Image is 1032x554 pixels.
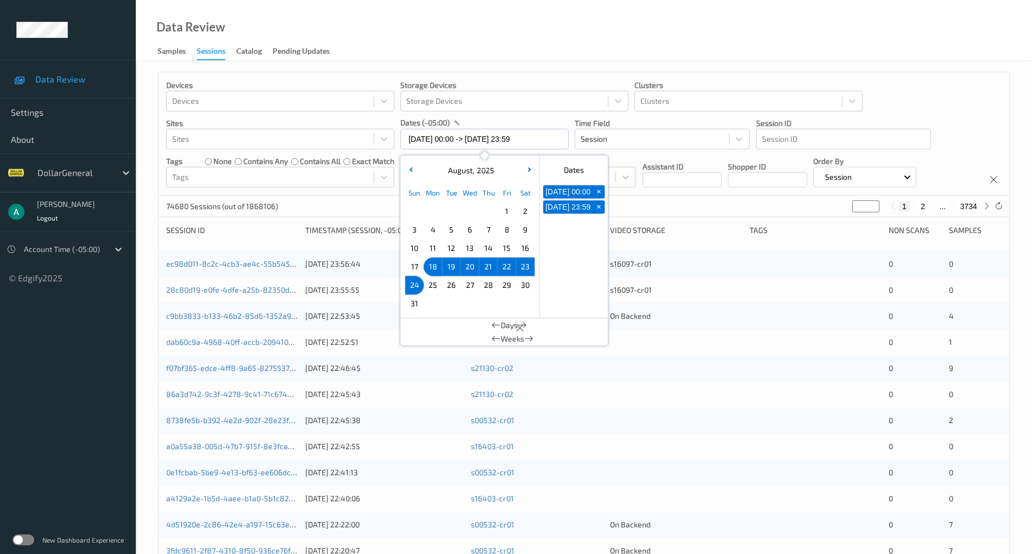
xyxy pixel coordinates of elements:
[471,468,514,477] a: s00532-cr01
[300,156,341,167] label: contains all
[543,200,593,213] button: [DATE] 23:59
[498,184,516,202] div: Fri
[462,222,477,237] span: 6
[889,468,893,477] span: 0
[236,44,273,59] a: Catalog
[498,276,516,294] div: Choose Friday August 29 of 2025
[461,221,479,239] div: Choose Wednesday August 06 of 2025
[479,202,498,221] div: Choose Thursday July 31 of 2025
[471,442,514,451] a: s16403-cr01
[499,278,514,293] span: 29
[498,294,516,313] div: Choose Friday September 05 of 2025
[305,363,463,374] div: [DATE] 22:46:45
[442,239,461,257] div: Choose Tuesday August 12 of 2025
[889,363,893,373] span: 0
[498,257,516,276] div: Choose Friday August 22 of 2025
[471,494,514,503] a: s16403-cr01
[407,259,422,274] span: 17
[516,184,534,202] div: Sat
[197,46,225,60] div: Sessions
[499,222,514,237] span: 8
[593,200,605,213] button: +
[471,389,513,399] a: s21130-cr02
[442,184,461,202] div: Tue
[518,222,533,237] span: 9
[442,257,461,276] div: Choose Tuesday August 19 of 2025
[424,221,442,239] div: Choose Monday August 04 of 2025
[949,363,953,373] span: 9
[481,278,496,293] span: 28
[166,520,315,529] a: 4d51920e-2c86-42e4-a197-15c63e39c9ae
[273,44,341,59] a: Pending Updates
[499,259,514,274] span: 22
[444,259,459,274] span: 19
[462,241,477,256] span: 13
[634,80,863,91] p: Clusters
[756,118,931,129] p: Session ID
[917,202,928,211] button: 2
[442,276,461,294] div: Choose Tuesday August 26 of 2025
[479,221,498,239] div: Choose Thursday August 07 of 2025
[593,185,605,198] button: +
[352,156,394,167] label: exact match
[462,259,477,274] span: 20
[949,520,953,529] span: 7
[479,239,498,257] div: Choose Thursday August 14 of 2025
[610,259,741,269] div: s16097-cr01
[516,202,534,221] div: Choose Saturday August 02 of 2025
[166,259,317,268] a: ec98d011-8c2c-4cb3-ae4c-55b5452184d4
[643,161,722,172] p: Assistant ID
[407,241,422,256] span: 10
[405,202,424,221] div: Choose Sunday July 27 of 2025
[949,225,1002,236] div: Samples
[425,222,441,237] span: 4
[889,337,893,347] span: 0
[166,415,311,425] a: 8738fe5b-b392-4e2d-902f-28e23f8f1f96
[166,156,183,167] p: Tags
[949,494,953,503] span: 0
[516,294,534,313] div: Choose Saturday September 06 of 2025
[305,519,463,530] div: [DATE] 22:22:00
[197,44,236,60] a: Sessions
[425,278,441,293] span: 25
[305,311,463,322] div: [DATE] 22:53:45
[405,184,424,202] div: Sun
[442,202,461,221] div: Choose Tuesday July 29 of 2025
[407,222,422,237] span: 3
[936,202,949,211] button: ...
[889,415,893,425] span: 0
[899,202,910,211] button: 1
[461,294,479,313] div: Choose Wednesday September 03 of 2025
[166,494,315,503] a: a4129a2e-1b5d-4aee-b1a0-5b1c82662441
[158,44,197,59] a: Samples
[479,294,498,313] div: Choose Thursday September 04 of 2025
[442,221,461,239] div: Choose Tuesday August 05 of 2025
[481,241,496,256] span: 14
[479,276,498,294] div: Choose Thursday August 28 of 2025
[610,225,741,236] div: Video Storage
[501,333,524,344] span: Weeks
[949,337,952,347] span: 1
[444,278,459,293] span: 26
[405,276,424,294] div: Choose Sunday August 24 of 2025
[610,285,741,295] div: s16097-cr01
[305,337,463,348] div: [DATE] 22:52:51
[442,294,461,313] div: Choose Tuesday September 02 of 2025
[405,257,424,276] div: Choose Sunday August 17 of 2025
[166,468,311,477] a: 0e1fcbab-5be9-4e13-bf63-ee606dce65a1
[728,161,807,172] p: Shopper ID
[518,241,533,256] span: 16
[949,442,953,451] span: 0
[949,259,953,268] span: 0
[543,185,593,198] button: [DATE] 00:00
[471,415,514,425] a: s00532-cr01
[461,239,479,257] div: Choose Wednesday August 13 of 2025
[166,285,314,294] a: 28c80d19-e0fe-4dfe-a25b-82350dabba3f
[889,442,893,451] span: 0
[540,160,608,180] div: Dates
[407,296,422,311] span: 31
[166,201,278,212] p: 74680 Sessions (out of 1868106)
[425,241,441,256] span: 11
[444,222,459,237] span: 5
[407,278,422,293] span: 24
